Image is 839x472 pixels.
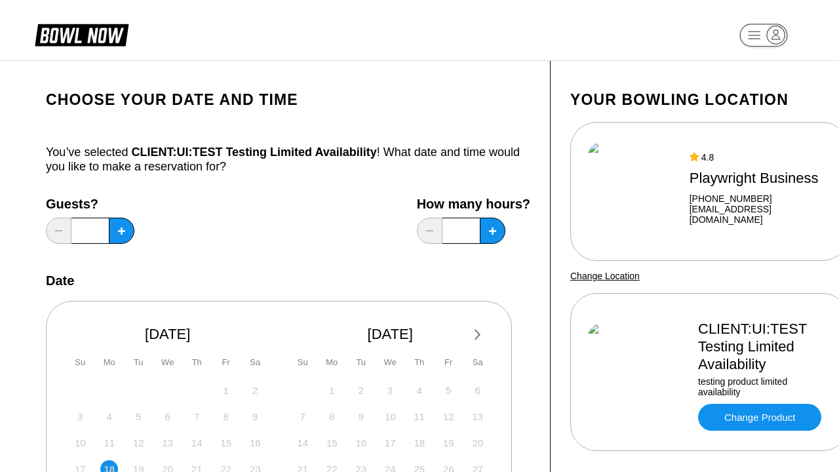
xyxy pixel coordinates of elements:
div: Not available Tuesday, August 5th, 2025 [130,408,147,425]
div: Not available Monday, September 1st, 2025 [323,382,341,399]
div: Not available Saturday, September 6th, 2025 [469,382,486,399]
div: Su [71,353,89,371]
div: Not available Sunday, August 10th, 2025 [71,434,89,452]
div: Not available Thursday, September 4th, 2025 [410,382,428,399]
div: Not available Saturday, August 9th, 2025 [246,408,264,425]
div: Fr [440,353,458,371]
div: Not available Wednesday, September 10th, 2025 [381,408,399,425]
div: Not available Sunday, September 14th, 2025 [294,434,311,452]
div: Not available Wednesday, September 17th, 2025 [381,434,399,452]
div: Not available Thursday, August 14th, 2025 [188,434,206,452]
div: Not available Saturday, August 16th, 2025 [246,434,264,452]
div: 4.8 [690,152,831,163]
img: CLIENT:UI:TEST Testing Limited Availability [588,323,686,422]
div: Fr [217,353,235,371]
div: Not available Wednesday, August 13th, 2025 [159,434,176,452]
div: We [381,353,399,371]
a: Change Product [698,404,821,431]
div: Not available Sunday, September 7th, 2025 [294,408,311,425]
span: CLIENT:UI:TEST Testing Limited Availability [131,146,376,159]
div: Not available Tuesday, August 12th, 2025 [130,434,147,452]
div: [PHONE_NUMBER] [690,193,831,204]
div: Tu [130,353,147,371]
div: Sa [469,353,486,371]
a: Change Location [570,271,640,281]
div: Mo [100,353,118,371]
button: Next Month [467,324,488,345]
div: Not available Tuesday, September 16th, 2025 [352,434,370,452]
img: Playwright Business [588,142,678,241]
div: Mo [323,353,341,371]
label: Date [46,273,74,288]
div: Not available Tuesday, September 9th, 2025 [352,408,370,425]
div: Not available Tuesday, September 2nd, 2025 [352,382,370,399]
div: [DATE] [66,325,269,343]
div: Th [410,353,428,371]
div: Not available Wednesday, September 3rd, 2025 [381,382,399,399]
div: Tu [352,353,370,371]
div: Sa [246,353,264,371]
div: Not available Friday, August 8th, 2025 [217,408,235,425]
div: Not available Friday, September 12th, 2025 [440,408,458,425]
div: Not available Thursday, September 18th, 2025 [410,434,428,452]
div: Not available Monday, August 11th, 2025 [100,434,118,452]
div: Not available Monday, September 8th, 2025 [323,408,341,425]
div: Not available Saturday, August 2nd, 2025 [246,382,264,399]
div: Not available Friday, August 15th, 2025 [217,434,235,452]
label: Guests? [46,197,134,211]
div: Not available Monday, September 15th, 2025 [323,434,341,452]
div: We [159,353,176,371]
div: Not available Monday, August 4th, 2025 [100,408,118,425]
div: Playwright Business [690,169,831,187]
div: [DATE] [289,325,492,343]
div: Not available Friday, September 5th, 2025 [440,382,458,399]
div: Th [188,353,206,371]
div: Not available Friday, August 1st, 2025 [217,382,235,399]
div: Not available Wednesday, August 6th, 2025 [159,408,176,425]
div: Su [294,353,311,371]
div: Not available Thursday, August 7th, 2025 [188,408,206,425]
div: You’ve selected ! What date and time would you like to make a reservation for? [46,145,530,174]
div: Not available Thursday, September 11th, 2025 [410,408,428,425]
div: Not available Saturday, September 13th, 2025 [469,408,486,425]
label: How many hours? [417,197,530,211]
div: Not available Sunday, August 3rd, 2025 [71,408,89,425]
div: CLIENT:UI:TEST Testing Limited Availability [698,320,831,373]
h1: Choose your Date and time [46,90,530,109]
a: [EMAIL_ADDRESS][DOMAIN_NAME] [690,204,831,225]
div: testing product limited availability [698,376,831,397]
div: Not available Saturday, September 20th, 2025 [469,434,486,452]
div: Not available Friday, September 19th, 2025 [440,434,458,452]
